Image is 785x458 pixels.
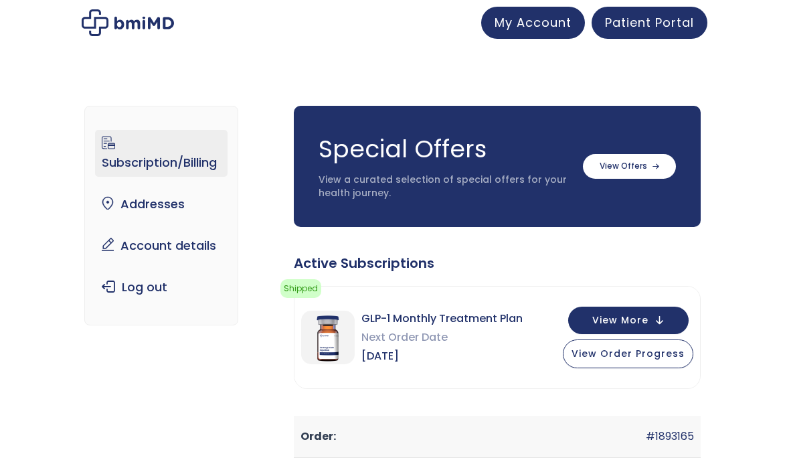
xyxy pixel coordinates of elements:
[319,133,570,166] h3: Special Offers
[605,14,694,31] span: Patient Portal
[572,347,685,360] span: View Order Progress
[294,254,701,273] div: Active Subscriptions
[95,273,228,301] a: Log out
[95,232,228,260] a: Account details
[95,190,228,218] a: Addresses
[84,106,238,325] nav: Account pages
[592,316,648,325] span: View More
[481,7,585,39] a: My Account
[495,14,572,31] span: My Account
[568,307,689,334] button: View More
[361,309,523,328] span: GLP-1 Monthly Treatment Plan
[319,173,570,200] p: View a curated selection of special offers for your health journey.
[592,7,707,39] a: Patient Portal
[563,339,693,368] button: View Order Progress
[361,347,523,366] span: [DATE]
[280,279,321,298] span: Shipped
[82,9,174,36] img: My account
[646,429,694,444] a: #1893165
[301,311,355,364] img: GLP-1 Monthly Treatment Plan
[361,328,523,347] span: Next Order Date
[95,130,228,177] a: Subscription/Billing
